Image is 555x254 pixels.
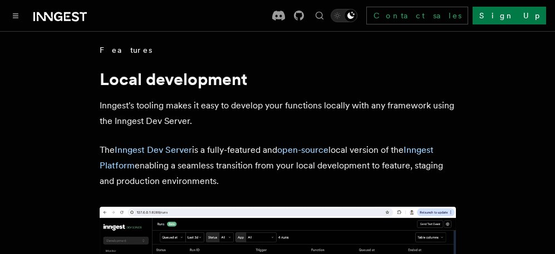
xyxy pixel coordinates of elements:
[277,145,328,155] a: open-source
[313,9,326,22] button: Find something...
[115,145,192,155] a: Inngest Dev Server
[9,9,22,22] button: Toggle navigation
[100,142,456,189] p: The is a fully-featured and local version of the enabling a seamless transition from your local d...
[366,7,468,24] a: Contact sales
[100,44,152,56] span: Features
[100,69,456,89] h1: Local development
[100,98,456,129] p: Inngest's tooling makes it easy to develop your functions locally with any framework using the In...
[331,9,357,22] button: Toggle dark mode
[473,7,546,24] a: Sign Up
